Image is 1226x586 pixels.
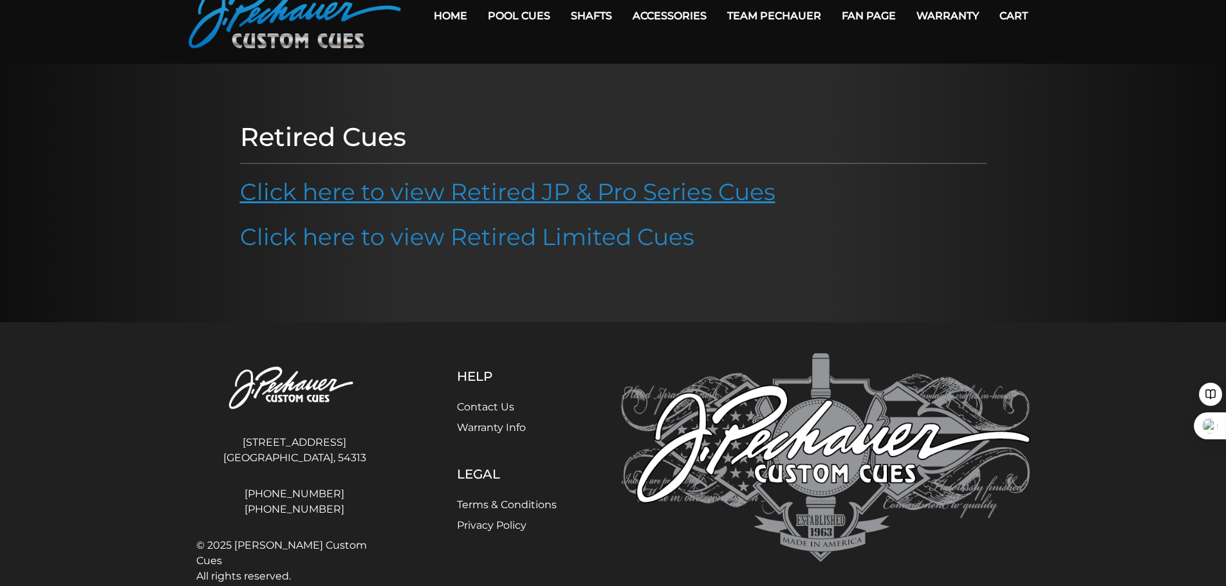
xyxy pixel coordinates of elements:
[457,499,557,511] a: Terms & Conditions
[457,369,557,384] h5: Help
[240,178,776,206] a: Click here to view Retired JP & Pro Series Cues
[196,353,393,425] img: Pechauer Custom Cues
[196,502,393,517] a: [PHONE_NUMBER]
[240,122,987,152] h1: Retired Cues
[457,519,526,531] a: Privacy Policy
[457,401,514,413] a: Contact Us
[196,430,393,471] address: [STREET_ADDRESS] [GEOGRAPHIC_DATA], 54313
[621,353,1030,562] img: Pechauer Custom Cues
[240,223,694,251] a: Click here to view Retired Limited Cues
[196,538,393,584] span: © 2025 [PERSON_NAME] Custom Cues All rights reserved.
[457,466,557,482] h5: Legal
[196,486,393,502] a: [PHONE_NUMBER]
[457,421,526,434] a: Warranty Info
